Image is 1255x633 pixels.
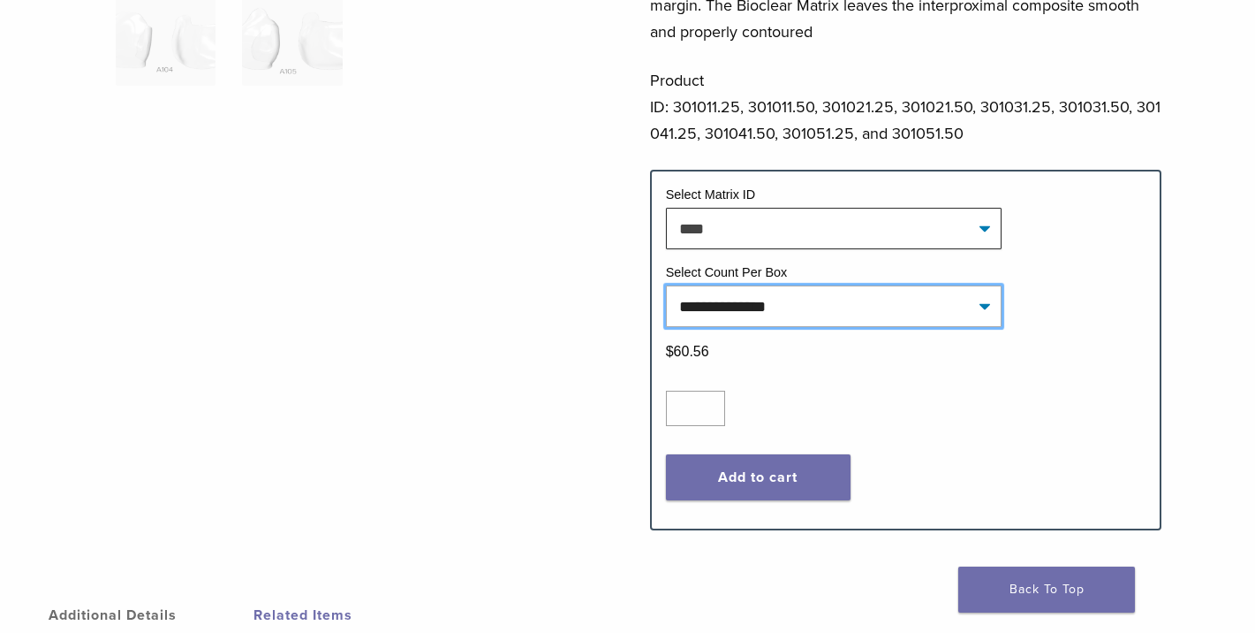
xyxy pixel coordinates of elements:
span: $ [666,344,674,359]
p: Product ID: 301011.25, 301011.50, 301021.25, 301021.50, 301031.25, 301031.50, 301041.25, 301041.5... [650,67,1162,147]
label: Select Matrix ID [666,187,756,202]
button: Add to cart [666,454,851,500]
a: Back To Top [958,567,1135,613]
bdi: 60.56 [666,344,709,359]
label: Select Count Per Box [666,265,788,279]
